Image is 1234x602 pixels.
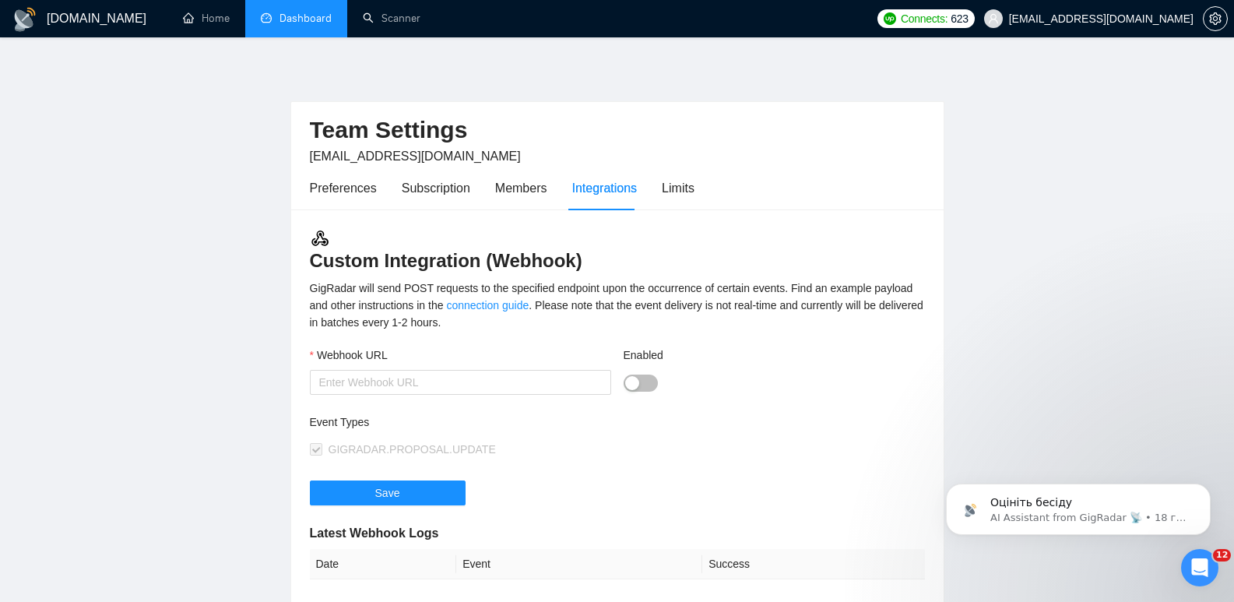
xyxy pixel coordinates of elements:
[375,484,400,502] span: Save
[988,13,999,24] span: user
[310,370,611,395] input: Webhook URL
[310,414,370,431] label: Event Types
[702,549,924,579] th: Success
[1213,549,1231,562] span: 12
[12,7,37,32] img: logo
[310,114,925,146] h2: Team Settings
[363,12,420,25] a: searchScanner
[310,280,925,331] div: GigRadar will send POST requests to the specified endpoint upon the occurrence of certain events....
[310,228,330,248] img: webhook.3a52c8ec.svg
[901,10,947,27] span: Connects:
[402,178,470,198] div: Subscription
[624,347,663,364] label: Enabled
[310,524,925,543] h5: Latest Webhook Logs
[662,178,694,198] div: Limits
[1204,12,1227,25] span: setting
[572,178,638,198] div: Integrations
[329,443,496,456] span: GIGRADAR.PROPOSAL.UPDATE
[456,549,702,579] th: Event
[310,228,925,273] h3: Custom Integration (Webhook)
[261,12,332,25] a: dashboardDashboard
[1181,549,1218,586] iframe: Intercom live chat
[1203,6,1228,31] button: setting
[951,10,968,27] span: 623
[884,12,896,25] img: upwork-logo.png
[446,299,529,312] a: connection guide
[183,12,230,25] a: homeHome
[310,347,388,364] label: Webhook URL
[310,549,457,579] th: Date
[1203,12,1228,25] a: setting
[310,150,521,163] span: [EMAIL_ADDRESS][DOMAIN_NAME]
[495,178,547,198] div: Members
[624,375,658,392] button: Enabled
[923,451,1234,560] iframe: Intercom notifications повідомлення
[310,481,466,505] button: Save
[310,178,377,198] div: Preferences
